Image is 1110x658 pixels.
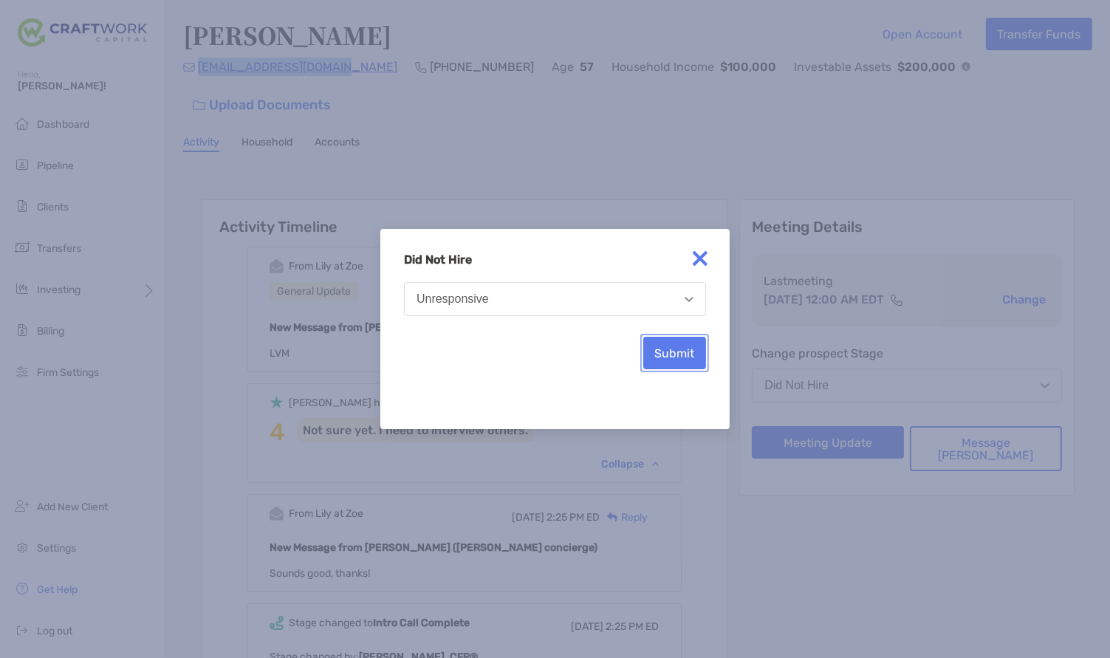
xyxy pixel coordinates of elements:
[643,337,706,369] button: Submit
[685,297,693,302] img: Open dropdown arrow
[417,292,489,306] div: Unresponsive
[685,244,715,273] img: close modal icon
[404,282,706,316] button: Unresponsive
[404,253,706,267] h4: Did Not Hire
